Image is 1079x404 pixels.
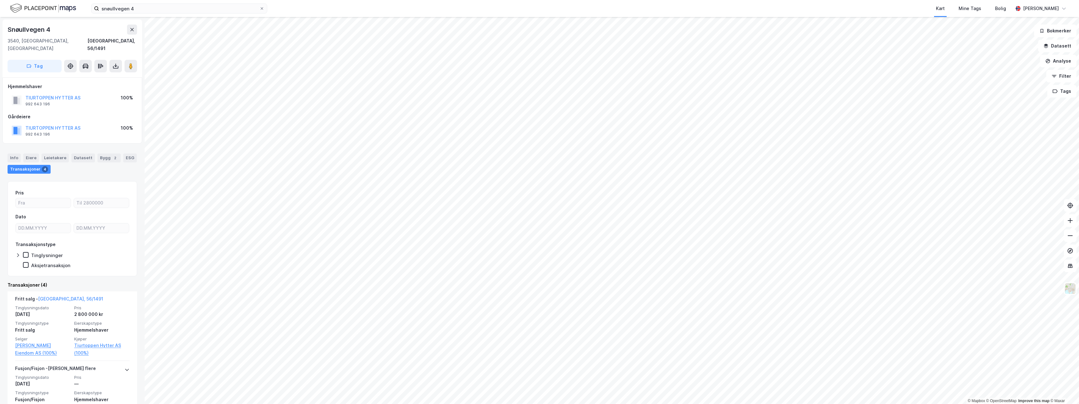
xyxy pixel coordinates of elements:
input: Fra [16,198,71,208]
button: Tags [1047,85,1076,98]
div: Hjemmelshaver [74,396,130,403]
div: 4 [42,166,48,172]
span: Tinglysningsdato [15,375,70,380]
div: Aksjetransaksjon [31,262,70,268]
button: Datasett [1038,40,1076,52]
div: Snøullvegen 4 [8,25,51,35]
a: OpenStreetMap [986,399,1017,403]
span: Tinglysningsdato [15,305,70,311]
button: Bokmerker [1034,25,1076,37]
div: [GEOGRAPHIC_DATA], 56/1491 [87,37,137,52]
button: Analyse [1040,55,1076,67]
div: Hjemmelshaver [74,326,130,334]
div: Mine Tags [959,5,981,12]
div: — [74,380,130,388]
div: Datasett [71,154,95,162]
iframe: Chat Widget [1048,374,1079,404]
div: 100% [121,124,133,132]
span: Kjøper [74,336,130,342]
input: Til 2800000 [74,198,129,208]
div: Transaksjoner [8,165,51,174]
img: Z [1064,283,1076,295]
div: ESG [123,154,137,162]
span: Eierskapstype [74,321,130,326]
span: Pris [74,375,130,380]
a: [PERSON_NAME] Eiendom AS (100%) [15,342,70,357]
div: Fusjon/Fisjon - [PERSON_NAME] flere [15,365,96,375]
button: Filter [1046,70,1076,82]
div: Eiere [23,154,39,162]
div: Info [8,154,21,162]
input: DD.MM.YYYY [16,223,71,233]
div: Pris [15,189,24,197]
span: Pris [74,305,130,311]
a: Improve this map [1018,399,1049,403]
div: [PERSON_NAME] [1023,5,1059,12]
span: Tinglysningstype [15,321,70,326]
div: 2 [112,155,118,161]
div: Leietakere [41,154,69,162]
a: [GEOGRAPHIC_DATA], 56/1491 [38,296,103,301]
a: Mapbox [968,399,985,403]
div: Fritt salg - [15,295,103,305]
div: [DATE] [15,311,70,318]
div: 3540, [GEOGRAPHIC_DATA], [GEOGRAPHIC_DATA] [8,37,87,52]
div: Fritt salg [15,326,70,334]
div: Fusjon/Fisjon [15,396,70,403]
div: Gårdeiere [8,113,137,121]
div: Kontrollprogram for chat [1048,374,1079,404]
a: Tiurtoppen Hytter AS (100%) [74,342,130,357]
div: 992 643 196 [25,102,50,107]
span: Selger [15,336,70,342]
div: 100% [121,94,133,102]
div: Transaksjoner (4) [8,281,137,289]
div: Tinglysninger [31,252,63,258]
input: Søk på adresse, matrikkel, gårdeiere, leietakere eller personer [99,4,259,13]
div: Hjemmelshaver [8,83,137,90]
input: DD.MM.YYYY [74,223,129,233]
span: Eierskapstype [74,390,130,396]
button: Tag [8,60,62,72]
div: 992 643 196 [25,132,50,137]
div: 2 800 000 kr [74,311,130,318]
div: Bygg [97,154,121,162]
div: Dato [15,213,26,221]
div: Kart [936,5,945,12]
div: Bolig [995,5,1006,12]
div: Transaksjonstype [15,241,56,248]
img: logo.f888ab2527a4732fd821a326f86c7f29.svg [10,3,76,14]
span: Tinglysningstype [15,390,70,396]
div: [DATE] [15,380,70,388]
